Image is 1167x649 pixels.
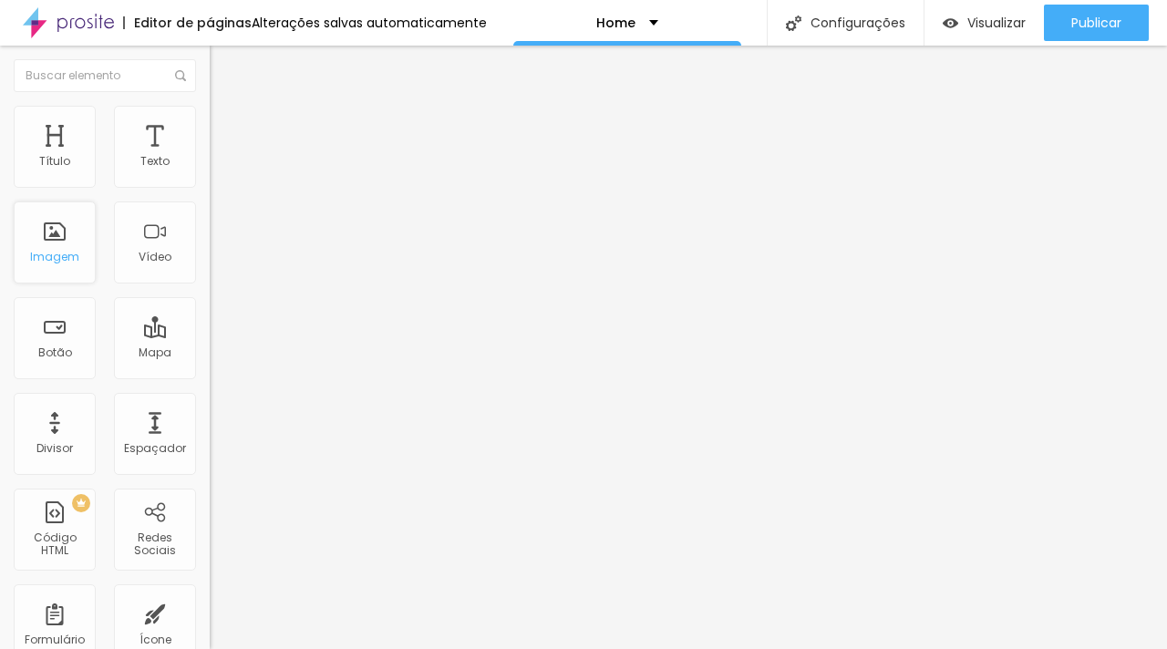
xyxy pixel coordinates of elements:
div: Editor de páginas [123,16,252,29]
div: Texto [140,155,170,168]
div: Botão [38,346,72,359]
div: Alterações salvas automaticamente [252,16,487,29]
div: Divisor [36,442,73,455]
div: Imagem [30,251,79,263]
img: Icone [175,70,186,81]
div: Mapa [139,346,171,359]
input: Buscar elemento [14,59,196,92]
div: Título [39,155,70,168]
div: Redes Sociais [119,531,191,558]
img: Icone [786,15,801,31]
span: Publicar [1071,15,1121,30]
div: Formulário [25,634,85,646]
span: Visualizar [967,15,1026,30]
button: Publicar [1044,5,1149,41]
p: Home [596,16,635,29]
div: Ícone [139,634,171,646]
div: Espaçador [124,442,186,455]
div: Vídeo [139,251,171,263]
img: view-1.svg [943,15,958,31]
button: Visualizar [924,5,1044,41]
div: Código HTML [18,531,90,558]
